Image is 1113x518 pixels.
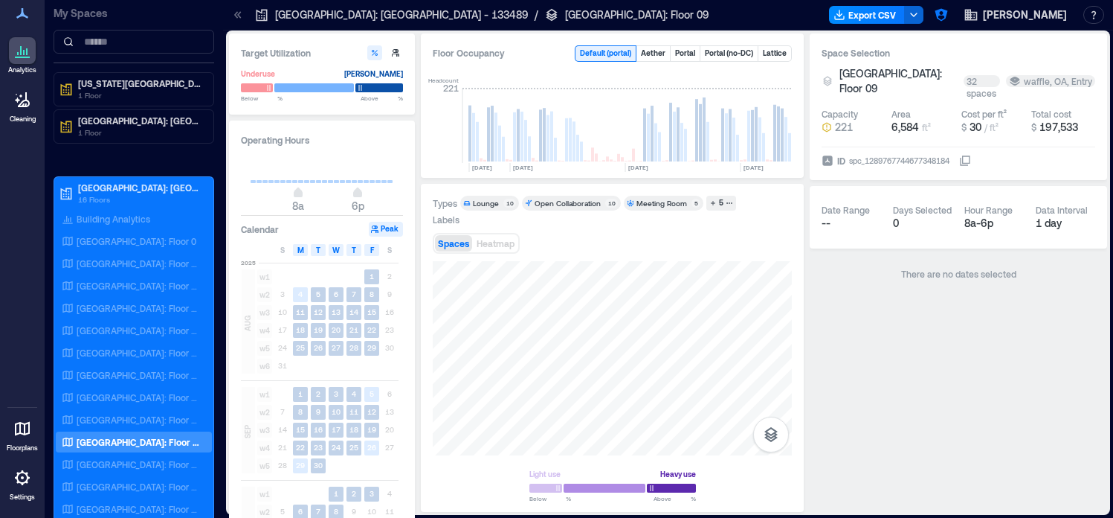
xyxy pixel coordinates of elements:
[241,258,256,267] span: 2025
[387,244,392,256] span: S
[352,244,356,256] span: T
[7,444,38,453] p: Floorplans
[77,458,200,470] p: [GEOGRAPHIC_DATA]: Floor 10
[367,307,376,316] text: 15
[835,120,853,135] span: 221
[349,407,358,416] text: 11
[314,307,323,316] text: 12
[241,94,283,103] span: Below %
[332,325,341,334] text: 20
[334,389,338,398] text: 3
[367,407,376,416] text: 12
[700,46,758,61] button: Portal (no-DC)
[706,196,736,211] button: 5
[893,204,952,216] div: Days Selected
[961,120,1025,135] button: $ 30 / ft²
[839,66,958,96] button: [GEOGRAPHIC_DATA]: Floor 09
[257,341,272,356] span: w5
[257,269,272,284] span: w1
[4,82,41,128] a: Cleaning
[984,122,999,132] span: / ft²
[314,425,323,434] text: 16
[292,199,304,212] span: 8a
[654,494,696,503] span: Above %
[691,199,700,208] div: 5
[316,244,320,256] span: T
[829,6,905,24] button: Export CSV
[332,443,341,452] text: 24
[8,65,36,74] p: Analytics
[961,108,1007,120] div: Cost per ft²
[349,325,358,334] text: 21
[513,164,533,171] text: [DATE]
[344,66,403,81] div: [PERSON_NAME]
[241,222,279,237] h3: Calendar
[964,204,1013,216] div: Hour Range
[78,77,203,89] p: [US_STATE][GEOGRAPHIC_DATA] - 159179
[280,244,285,256] span: S
[367,443,376,452] text: 26
[822,45,1095,60] h3: Space Selection
[433,214,459,226] div: Labels
[473,198,499,208] div: Lounge
[628,164,648,171] text: [DATE]
[349,443,358,452] text: 25
[535,198,601,208] div: Open Collaboration
[535,7,538,22] p: /
[54,6,214,21] p: My Spaces
[671,46,700,61] button: Portal
[891,121,919,133] span: 6,584
[922,122,931,132] span: ft²
[848,153,951,168] div: spc_1289767744677348184
[296,343,305,352] text: 25
[77,324,200,336] p: [GEOGRAPHIC_DATA]: Floor 04
[77,436,200,448] p: [GEOGRAPHIC_DATA]: Floor 09
[352,489,356,498] text: 2
[78,115,203,127] p: [GEOGRAPHIC_DATA]: [GEOGRAPHIC_DATA] - 160796
[891,108,911,120] div: Area
[257,441,272,455] span: w4
[257,323,272,338] span: w4
[433,45,563,62] div: Floor Occupancy
[332,425,341,434] text: 17
[1031,108,1071,120] div: Total cost
[717,196,726,210] div: 5
[349,425,358,434] text: 18
[257,305,272,320] span: w3
[961,122,967,132] span: $
[743,164,764,171] text: [DATE]
[474,235,517,252] button: Heatmap
[316,389,320,398] text: 2
[822,204,870,216] div: Date Range
[983,7,1067,22] span: [PERSON_NAME]
[636,46,670,61] button: Aether
[316,290,320,298] text: 5
[367,425,376,434] text: 19
[964,75,1000,87] div: 32 spaces
[565,7,709,22] p: [GEOGRAPHIC_DATA]: Floor 09
[77,235,196,247] p: [GEOGRAPHIC_DATA]: Floor 0
[241,66,275,81] div: Underuse
[314,343,323,352] text: 26
[822,120,885,135] button: 221
[257,487,272,502] span: w1
[822,217,830,229] span: --
[257,405,272,420] span: w2
[367,343,376,352] text: 29
[1036,204,1088,216] div: Data Interval
[257,387,272,402] span: w1
[77,503,200,515] p: [GEOGRAPHIC_DATA]: Floor 12
[959,155,971,167] button: IDspc_1289767744677348184
[296,425,305,434] text: 15
[901,269,1016,279] span: There are no dates selected
[529,467,561,482] div: Light use
[503,199,516,208] div: 10
[822,108,858,120] div: Capacity
[77,258,200,269] p: [GEOGRAPHIC_DATA]: Floor 01
[77,302,200,314] p: [GEOGRAPHIC_DATA]: Floor 03
[370,272,374,281] text: 1
[298,407,303,416] text: 8
[2,411,42,457] a: Floorplans
[361,94,403,103] span: Above %
[352,199,364,212] span: 6p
